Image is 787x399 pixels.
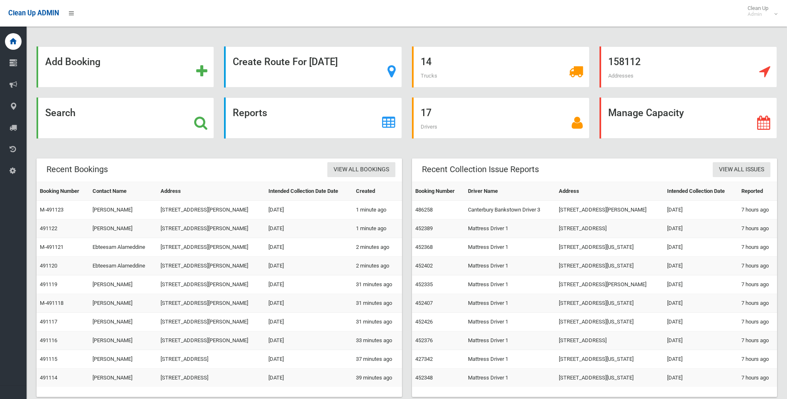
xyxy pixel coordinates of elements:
[738,331,777,350] td: 7 hours ago
[40,281,57,287] a: 491119
[556,201,664,219] td: [STREET_ADDRESS][PERSON_NAME]
[608,56,641,68] strong: 158112
[738,350,777,369] td: 7 hours ago
[664,350,738,369] td: [DATE]
[157,275,265,294] td: [STREET_ADDRESS][PERSON_NAME]
[421,56,431,68] strong: 14
[556,331,664,350] td: [STREET_ADDRESS]
[353,238,402,257] td: 2 minutes ago
[353,182,402,201] th: Created
[265,219,353,238] td: [DATE]
[738,257,777,275] td: 7 hours ago
[738,182,777,201] th: Reported
[415,225,433,231] a: 452389
[738,369,777,387] td: 7 hours ago
[40,375,57,381] a: 491114
[157,294,265,313] td: [STREET_ADDRESS][PERSON_NAME]
[465,350,556,369] td: Mattress Driver 1
[265,182,353,201] th: Intended Collection Date Date
[265,331,353,350] td: [DATE]
[233,107,267,119] strong: Reports
[157,238,265,257] td: [STREET_ADDRESS][PERSON_NAME]
[415,375,433,381] a: 452348
[157,369,265,387] td: [STREET_ADDRESS]
[465,331,556,350] td: Mattress Driver 1
[465,294,556,313] td: Mattress Driver 1
[265,238,353,257] td: [DATE]
[556,257,664,275] td: [STREET_ADDRESS][US_STATE]
[664,219,738,238] td: [DATE]
[224,46,402,88] a: Create Route For [DATE]
[664,313,738,331] td: [DATE]
[664,182,738,201] th: Intended Collection Date
[265,201,353,219] td: [DATE]
[89,331,157,350] td: [PERSON_NAME]
[599,46,777,88] a: 158112 Addresses
[89,219,157,238] td: [PERSON_NAME]
[415,356,433,362] a: 427342
[40,356,57,362] a: 491115
[224,97,402,139] a: Reports
[412,97,590,139] a: 17 Drivers
[40,300,63,306] a: M-491118
[664,275,738,294] td: [DATE]
[556,275,664,294] td: [STREET_ADDRESS][PERSON_NAME]
[37,46,214,88] a: Add Booking
[415,207,433,213] a: 486258
[664,331,738,350] td: [DATE]
[265,369,353,387] td: [DATE]
[40,207,63,213] a: M-491123
[89,201,157,219] td: [PERSON_NAME]
[353,201,402,219] td: 1 minute ago
[37,97,214,139] a: Search
[738,294,777,313] td: 7 hours ago
[89,275,157,294] td: [PERSON_NAME]
[40,263,57,269] a: 491120
[89,294,157,313] td: [PERSON_NAME]
[89,313,157,331] td: [PERSON_NAME]
[265,294,353,313] td: [DATE]
[465,275,556,294] td: Mattress Driver 1
[738,275,777,294] td: 7 hours ago
[664,369,738,387] td: [DATE]
[415,337,433,343] a: 452376
[608,73,633,79] span: Addresses
[465,219,556,238] td: Mattress Driver 1
[664,201,738,219] td: [DATE]
[40,244,63,250] a: M-491121
[664,294,738,313] td: [DATE]
[8,9,59,17] span: Clean Up ADMIN
[89,350,157,369] td: [PERSON_NAME]
[421,107,431,119] strong: 17
[157,257,265,275] td: [STREET_ADDRESS][PERSON_NAME]
[738,313,777,331] td: 7 hours ago
[556,350,664,369] td: [STREET_ADDRESS][US_STATE]
[157,313,265,331] td: [STREET_ADDRESS][PERSON_NAME]
[353,294,402,313] td: 31 minutes ago
[37,182,89,201] th: Booking Number
[664,238,738,257] td: [DATE]
[556,238,664,257] td: [STREET_ADDRESS][US_STATE]
[415,300,433,306] a: 452407
[233,56,338,68] strong: Create Route For [DATE]
[265,313,353,331] td: [DATE]
[556,369,664,387] td: [STREET_ADDRESS][US_STATE]
[265,257,353,275] td: [DATE]
[353,219,402,238] td: 1 minute ago
[465,182,556,201] th: Driver Name
[89,238,157,257] td: Ebteesam Alameddine
[157,182,265,201] th: Address
[353,350,402,369] td: 37 minutes ago
[327,162,395,178] a: View All Bookings
[157,350,265,369] td: [STREET_ADDRESS]
[45,56,100,68] strong: Add Booking
[89,182,157,201] th: Contact Name
[89,257,157,275] td: Ebteesam Alameddine
[415,281,433,287] a: 452335
[412,46,590,88] a: 14 Trucks
[415,319,433,325] a: 452426
[40,225,57,231] a: 491122
[465,313,556,331] td: Mattress Driver 1
[748,11,768,17] small: Admin
[465,238,556,257] td: Mattress Driver 1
